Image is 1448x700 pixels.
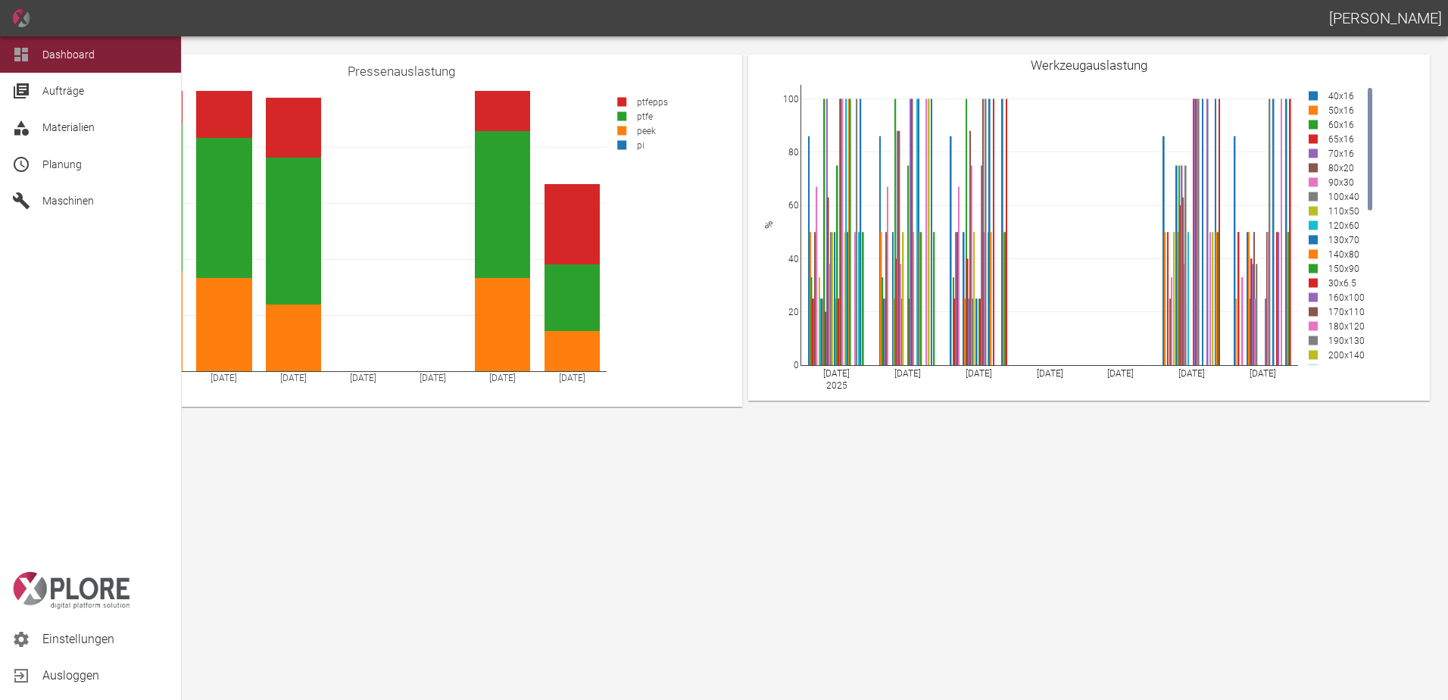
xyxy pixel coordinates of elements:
span: Einstellungen [42,630,169,648]
span: Maschinen [42,195,94,207]
span: Dashboard [42,48,95,61]
img: logo [12,572,130,609]
span: Planung [42,158,82,170]
img: icon [12,9,30,27]
span: Aufträge [42,85,84,97]
span: Ausloggen [42,667,169,685]
span: Materialien [42,121,95,133]
h1: [PERSON_NAME] [1329,6,1442,30]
